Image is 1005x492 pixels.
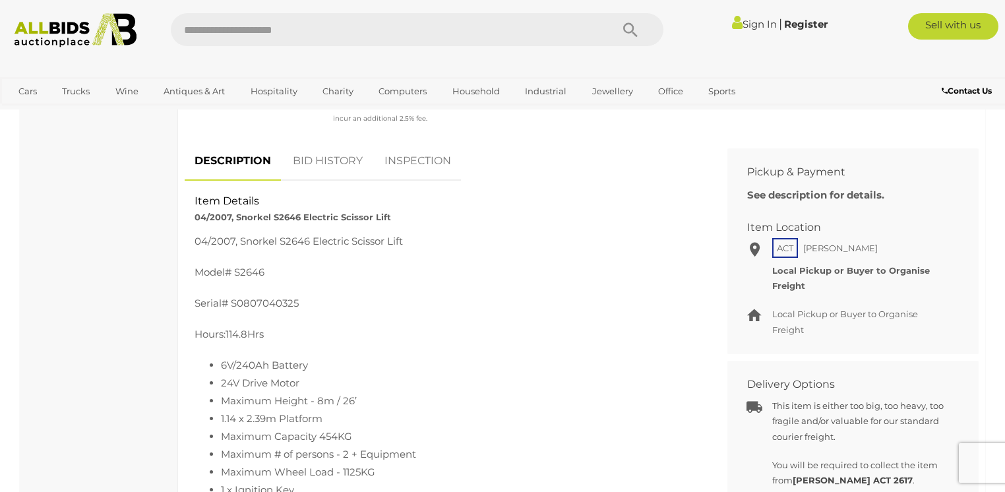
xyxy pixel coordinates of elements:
[195,195,698,207] h2: Item Details
[747,222,939,233] h2: Item Location
[221,410,698,427] li: 1.14 x 2.39m Platform
[584,80,642,102] a: Jewellery
[747,189,884,201] b: See description for details.
[195,212,391,222] strong: 04/2007, Snorkel S2646 Electric Scissor Lift
[772,458,949,489] p: You will be required to collect the item from .
[375,142,461,181] a: INSPECTION
[221,427,698,445] li: Maximum Capacity 454KG
[370,80,435,102] a: Computers
[784,18,828,30] a: Register
[942,84,995,98] a: Contact Us
[195,294,698,312] p: Serial# S0807040325
[942,86,992,96] b: Contact Us
[283,142,373,181] a: BID HISTORY
[908,13,998,40] a: Sell with us
[732,18,777,30] a: Sign In
[155,80,233,102] a: Antiques & Art
[516,80,575,102] a: Industrial
[793,475,913,485] b: [PERSON_NAME] ACT 2617
[772,309,918,334] span: Local Pickup or Buyer to Organise Freight
[779,16,782,31] span: |
[195,325,698,343] p: Hours:114.8Hrs
[7,13,143,47] img: Allbids.com.au
[242,80,306,102] a: Hospitality
[772,238,798,258] span: ACT
[700,80,744,102] a: Sports
[800,239,881,257] span: [PERSON_NAME]
[107,80,147,102] a: Wine
[747,379,939,390] h2: Delivery Options
[195,232,698,250] p: 04/2007, Snorkel S2646 Electric Scissor Lift
[10,80,46,102] a: Cars
[772,265,930,291] strong: Local Pickup or Buyer to Organise Freight
[188,98,572,122] small: Mastercard & Visa transactions will incur an additional 1.9% fee. Paypal will incur an additional...
[772,398,949,445] p: This item is either too big, too heavy, too fragile and/or valuable for our standard courier frei...
[10,102,121,124] a: [GEOGRAPHIC_DATA]
[444,80,508,102] a: Household
[747,166,939,178] h2: Pickup & Payment
[221,445,698,463] li: Maximum # of persons - 2 + Equipment
[221,392,698,410] li: Maximum Height - 8m / 26’
[185,142,281,181] a: DESCRIPTION
[650,80,692,102] a: Office
[221,356,698,374] li: 6V/240Ah Battery
[597,13,663,46] button: Search
[221,374,698,392] li: 24V Drive Motor
[314,80,362,102] a: Charity
[195,263,698,281] p: Model# S2646
[53,80,98,102] a: Trucks
[221,463,698,481] li: Maximum Wheel Load - 1125KG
